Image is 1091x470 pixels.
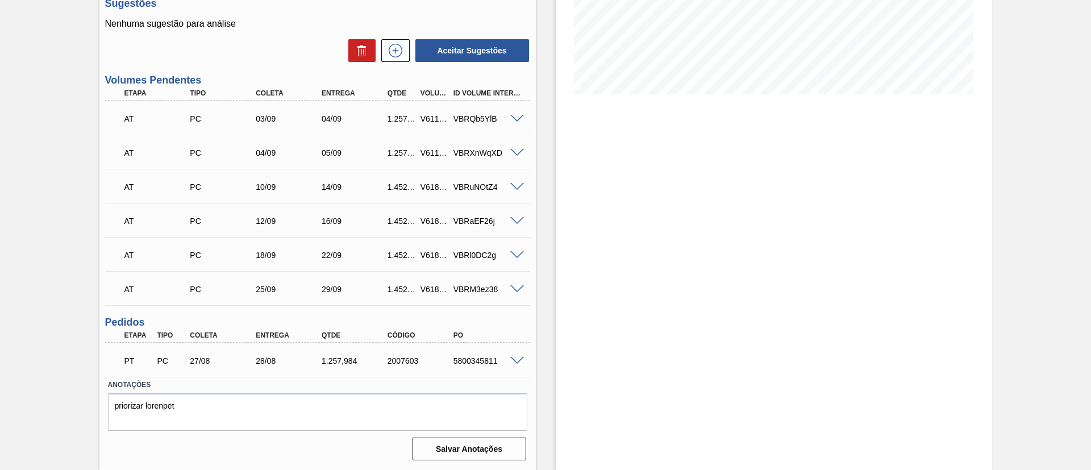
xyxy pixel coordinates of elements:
[385,285,419,294] div: 1.452,672
[105,317,530,328] h3: Pedidos
[122,348,156,373] div: Pedido em Trânsito
[122,243,195,268] div: Aguardando Informações de Transporte
[413,438,526,460] button: Salvar Anotações
[105,74,530,86] h3: Volumes Pendentes
[385,251,419,260] div: 1.452,670
[253,148,327,157] div: 04/09/2025
[122,331,156,339] div: Etapa
[319,251,393,260] div: 22/09/2025
[122,140,195,165] div: Aguardando Informações de Transporte
[253,89,327,97] div: Coleta
[253,114,327,123] div: 03/09/2025
[187,251,261,260] div: Pedido de Compra
[154,331,188,339] div: Tipo
[319,217,393,226] div: 16/09/2025
[253,182,327,192] div: 10/09/2025
[187,356,261,365] div: 27/08/2025
[451,89,524,97] div: Id Volume Interno
[122,277,195,302] div: Aguardando Informações de Transporte
[451,285,524,294] div: VBRM3ez38
[385,182,419,192] div: 1.452,672
[187,182,261,192] div: Pedido de Compra
[418,251,452,260] div: V618523
[187,89,261,97] div: Tipo
[154,356,188,365] div: Pedido de Compra
[385,114,419,123] div: 1.257,984
[385,356,459,365] div: 2007603
[124,217,193,226] p: AT
[187,148,261,157] div: Pedido de Compra
[319,285,393,294] div: 29/09/2025
[187,331,261,339] div: Coleta
[385,217,419,226] div: 1.452,670
[418,285,452,294] div: V618525
[108,377,527,393] label: Anotações
[253,285,327,294] div: 25/09/2025
[343,39,376,62] div: Excluir Sugestões
[253,356,327,365] div: 28/08/2025
[410,38,530,63] div: Aceitar Sugestões
[418,148,452,157] div: V611906
[122,174,195,199] div: Aguardando Informações de Transporte
[319,182,393,192] div: 14/09/2025
[385,89,419,97] div: Qtde
[124,114,193,123] p: AT
[418,89,452,97] div: Volume Portal
[451,251,524,260] div: VBRl0DC2g
[253,331,327,339] div: Entrega
[187,114,261,123] div: Pedido de Compra
[418,182,452,192] div: V618521
[105,19,530,29] p: Nenhuma sugestão para análise
[451,114,524,123] div: VBRQb5YlB
[451,217,524,226] div: VBRaEF26j
[319,89,393,97] div: Entrega
[124,148,193,157] p: AT
[122,106,195,131] div: Aguardando Informações de Transporte
[124,285,193,294] p: AT
[122,209,195,234] div: Aguardando Informações de Transporte
[385,331,459,339] div: Código
[385,148,419,157] div: 1.257,984
[319,356,393,365] div: 1.257,984
[451,148,524,157] div: VBRXnWqXD
[108,393,527,431] textarea: priorizar lorenpet
[122,89,195,97] div: Etapa
[187,217,261,226] div: Pedido de Compra
[451,182,524,192] div: VBRuNOtZ4
[418,217,452,226] div: V618522
[319,331,393,339] div: Qtde
[124,182,193,192] p: AT
[451,356,524,365] div: 5800345811
[415,39,529,62] button: Aceitar Sugestões
[253,217,327,226] div: 12/09/2025
[418,114,452,123] div: V611905
[187,285,261,294] div: Pedido de Compra
[319,148,393,157] div: 05/09/2025
[319,114,393,123] div: 04/09/2025
[376,39,410,62] div: Nova sugestão
[124,356,153,365] p: PT
[451,331,524,339] div: PO
[124,251,193,260] p: AT
[253,251,327,260] div: 18/09/2025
